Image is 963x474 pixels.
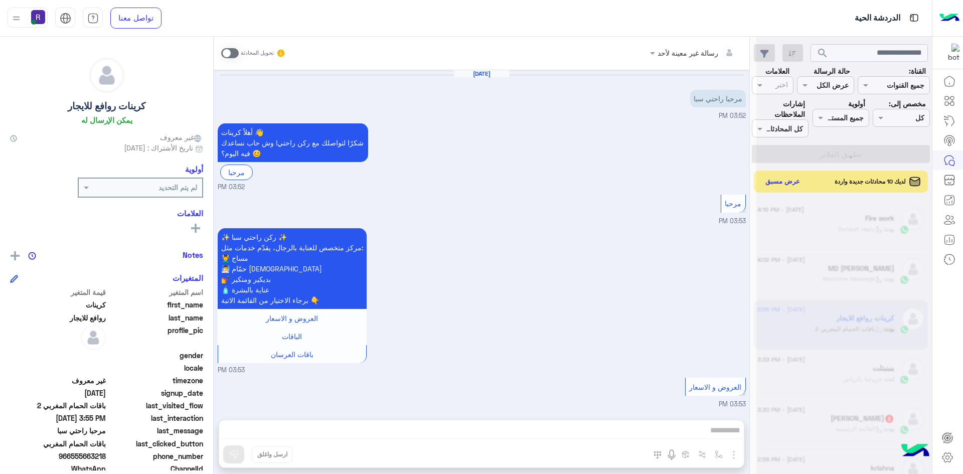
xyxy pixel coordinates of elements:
[108,350,204,361] span: gender
[941,44,959,62] img: 322853014244696
[108,451,204,461] span: phone_number
[87,13,99,24] img: tab
[108,388,204,398] span: signup_date
[10,12,23,25] img: profile
[10,375,106,386] span: غير معروف
[81,325,106,350] img: defaultAdmin.png
[690,90,746,107] p: 24/8/2025, 3:52 PM
[252,446,293,463] button: ارسل واغلق
[183,250,203,259] h6: Notes
[11,251,20,260] img: add
[173,273,203,282] h6: المتغيرات
[124,142,193,153] span: تاريخ الأشتراك : [DATE]
[108,287,204,297] span: اسم المتغير
[10,209,203,218] h6: العلامات
[10,287,106,297] span: قيمة المتغير
[220,165,253,180] div: مرحبا
[218,366,245,375] span: 03:53 PM
[835,148,853,166] div: loading...
[719,112,746,119] span: 03:52 PM
[898,434,933,469] img: hulul-logo.png
[241,49,274,57] small: تحويل المحادثة
[282,332,302,341] span: الباقات
[108,400,204,411] span: last_visited_flow
[855,12,900,25] p: الدردشة الحية
[10,451,106,461] span: 966555663218
[28,252,36,260] img: notes
[10,299,106,310] span: كرينات
[10,312,106,323] span: روافع للايجار
[108,438,204,449] span: last_clicked_button
[266,314,318,323] span: العروض و الاسعار
[108,363,204,373] span: locale
[68,100,145,112] h5: كرينات روافع للايجار
[108,413,204,423] span: last_interaction
[10,413,106,423] span: 2025-08-24T12:55:17.019Z
[218,183,245,192] span: 03:52 PM
[689,383,741,391] span: العروض و الاسعار
[10,463,106,474] span: 2
[90,58,124,92] img: defaultAdmin.png
[31,10,45,24] img: userImage
[83,8,103,29] a: tab
[185,165,203,174] h6: أولوية
[108,312,204,323] span: last_name
[454,70,509,77] h6: [DATE]
[108,463,204,474] span: ChannelId
[271,350,313,359] span: باقات العرسان
[10,425,106,436] span: مرحبا راحتي سبا
[218,228,367,309] p: 24/8/2025, 3:53 PM
[10,363,106,373] span: null
[10,388,106,398] span: 2025-08-24T12:53:00.512Z
[752,145,930,163] button: تطبيق الفلاتر
[752,98,805,120] label: إشارات الملاحظات
[10,350,106,361] span: null
[725,199,741,208] span: مرحبا
[60,13,71,24] img: tab
[108,325,204,348] span: profile_pic
[939,8,959,29] img: Logo
[10,400,106,411] span: باقات الحمام المغربي 2
[110,8,162,29] a: تواصل معنا
[108,375,204,386] span: timezone
[719,217,746,225] span: 03:53 PM
[81,115,132,124] h6: يمكن الإرسال له
[218,123,368,162] p: 24/8/2025, 3:52 PM
[108,299,204,310] span: first_name
[908,12,920,24] img: tab
[719,400,746,408] span: 03:53 PM
[775,79,789,92] div: اختر
[10,438,106,449] span: باقات الحمام المغربي
[160,132,203,142] span: غير معروف
[108,425,204,436] span: last_message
